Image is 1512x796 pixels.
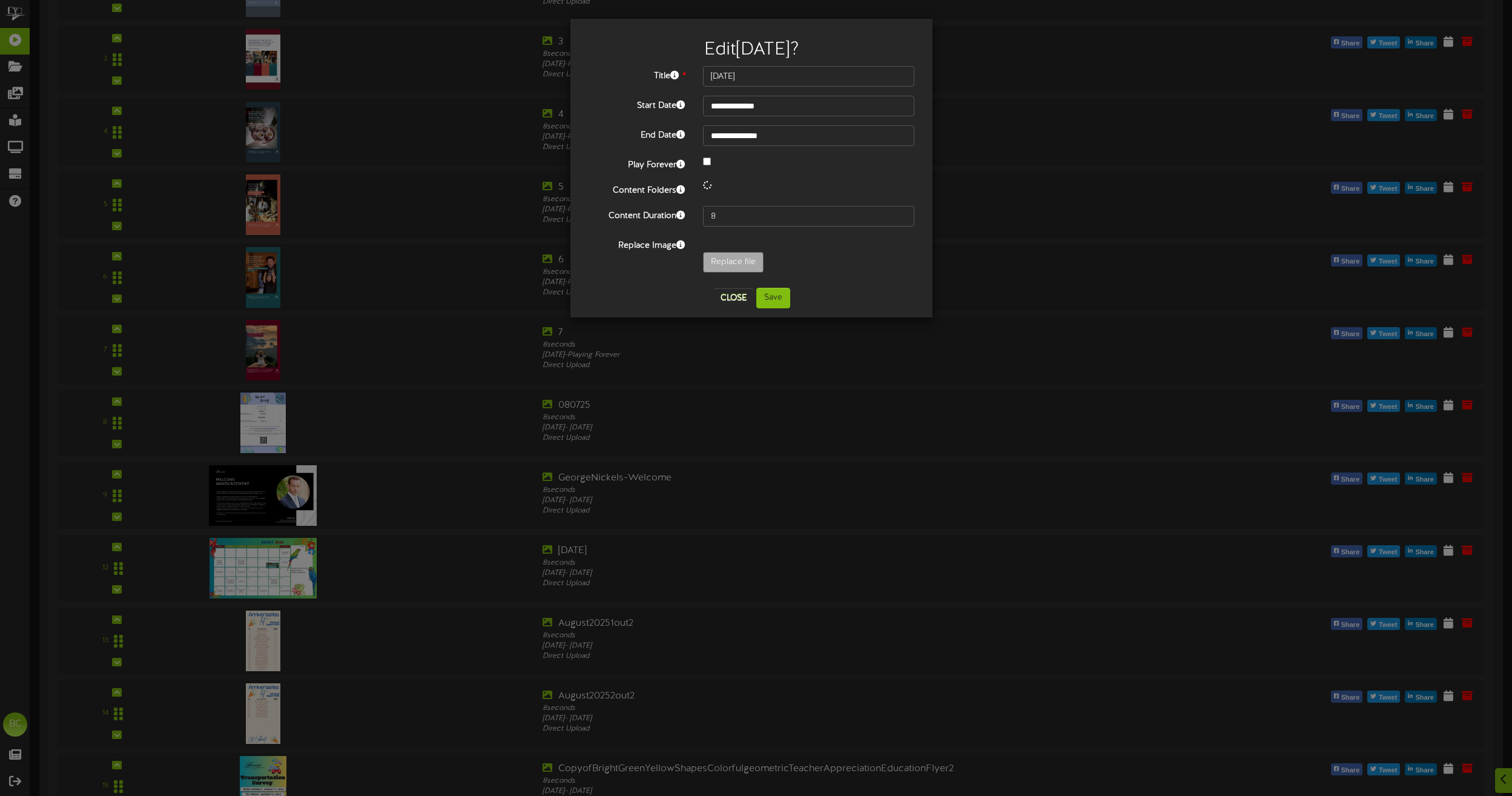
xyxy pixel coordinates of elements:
label: Content Duration [579,206,694,222]
button: Close [713,288,754,308]
label: Replace Image [579,236,694,252]
button: Save [756,288,790,308]
h2: Edit [DATE] ? [589,40,914,60]
label: Content Folders [579,181,694,197]
label: Play Forever [579,155,694,171]
label: Start Date [579,96,694,112]
input: Title [703,66,914,87]
label: End Date [579,125,694,142]
input: 15 [703,206,914,227]
label: Title [579,66,694,82]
